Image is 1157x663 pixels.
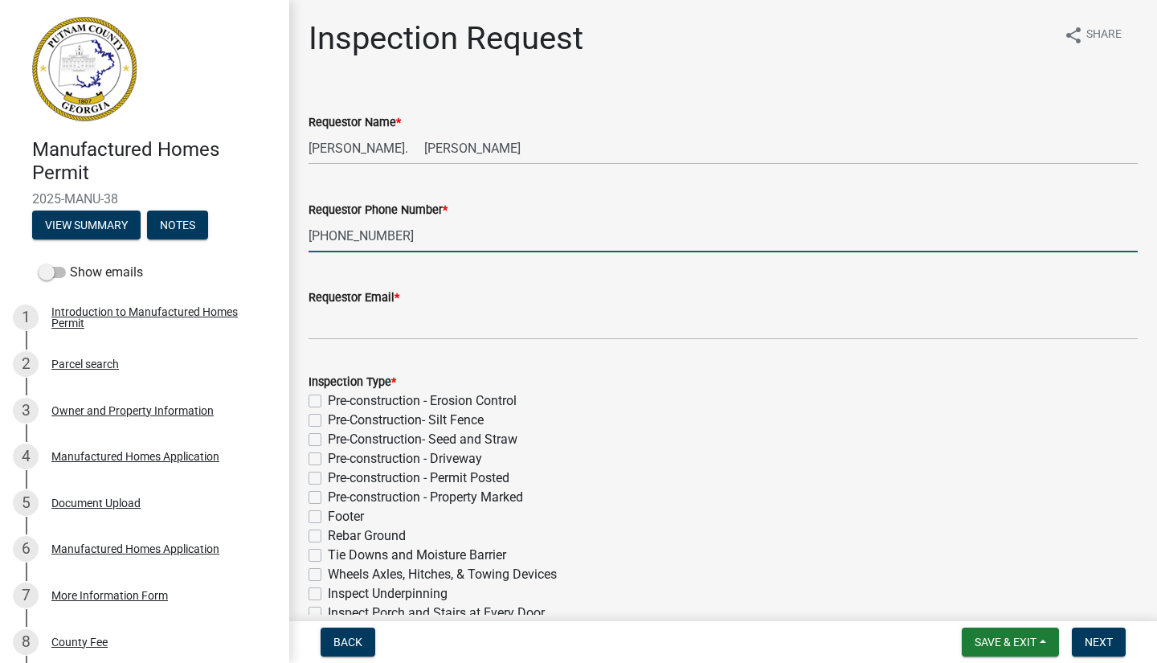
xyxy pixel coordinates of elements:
div: More Information Form [51,590,168,601]
label: Wheels Axles, Hitches, & Towing Devices [328,565,557,584]
div: 1 [13,305,39,330]
span: Back [333,636,362,649]
label: Tie Downs and Moisture Barrier [328,546,506,565]
label: Requestor Phone Number [309,205,448,216]
div: Manufactured Homes Application [51,451,219,462]
label: Rebar Ground [328,526,406,546]
div: Owner and Property Information [51,405,214,416]
wm-modal-confirm: Notes [147,219,208,232]
div: Document Upload [51,497,141,509]
div: 7 [13,583,39,608]
div: 8 [13,629,39,655]
i: share [1064,26,1083,45]
img: Putnam County, Georgia [32,17,137,121]
label: Pre-construction - Erosion Control [328,391,517,411]
label: Requestor Email [309,293,399,304]
div: 2 [13,351,39,377]
label: Pre-Construction- Silt Fence [328,411,484,430]
button: View Summary [32,211,141,239]
label: Show emails [39,263,143,282]
div: 5 [13,490,39,516]
div: 3 [13,398,39,424]
wm-modal-confirm: Summary [32,219,141,232]
div: County Fee [51,636,108,648]
label: Pre-Construction- Seed and Straw [328,430,517,449]
label: Inspect Underpinning [328,584,448,604]
h4: Manufactured Homes Permit [32,138,276,185]
div: 6 [13,536,39,562]
button: Next [1072,628,1126,657]
label: Pre-construction - Property Marked [328,488,523,507]
span: Next [1085,636,1113,649]
div: Parcel search [51,358,119,370]
label: Footer [328,507,364,526]
button: Back [321,628,375,657]
label: Pre-construction - Driveway [328,449,482,469]
h1: Inspection Request [309,19,583,58]
button: shareShare [1051,19,1135,51]
button: Notes [147,211,208,239]
span: 2025-MANU-38 [32,191,257,207]
div: Manufactured Homes Application [51,543,219,555]
label: Pre-construction - Permit Posted [328,469,509,488]
div: 4 [13,444,39,469]
span: Save & Exit [975,636,1036,649]
span: Share [1086,26,1122,45]
div: Introduction to Manufactured Homes Permit [51,306,264,329]
label: Inspect Porch and Stairs at Every Door [328,604,545,623]
label: Inspection Type [309,377,396,388]
button: Save & Exit [962,628,1059,657]
label: Requestor Name [309,117,401,129]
